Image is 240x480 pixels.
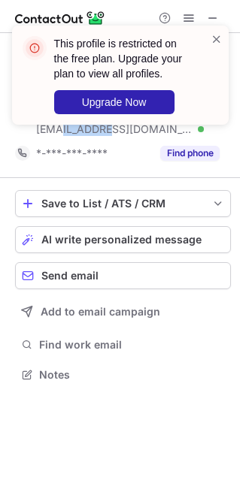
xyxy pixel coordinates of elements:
button: Send email [15,262,231,289]
button: Find work email [15,334,231,355]
span: Send email [41,270,99,282]
button: Notes [15,364,231,385]
img: ContactOut v5.3.10 [15,9,105,27]
span: Notes [39,368,225,382]
button: Reveal Button [160,146,220,161]
span: Find work email [39,338,225,352]
span: Add to email campaign [41,306,160,318]
button: save-profile-one-click [15,190,231,217]
button: AI write personalized message [15,226,231,253]
div: Save to List / ATS / CRM [41,198,205,210]
img: error [23,36,47,60]
button: Add to email campaign [15,298,231,325]
header: This profile is restricted on the free plan. Upgrade your plan to view all profiles. [54,36,193,81]
span: AI write personalized message [41,234,202,246]
button: Upgrade Now [54,90,175,114]
span: Upgrade Now [82,96,147,108]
